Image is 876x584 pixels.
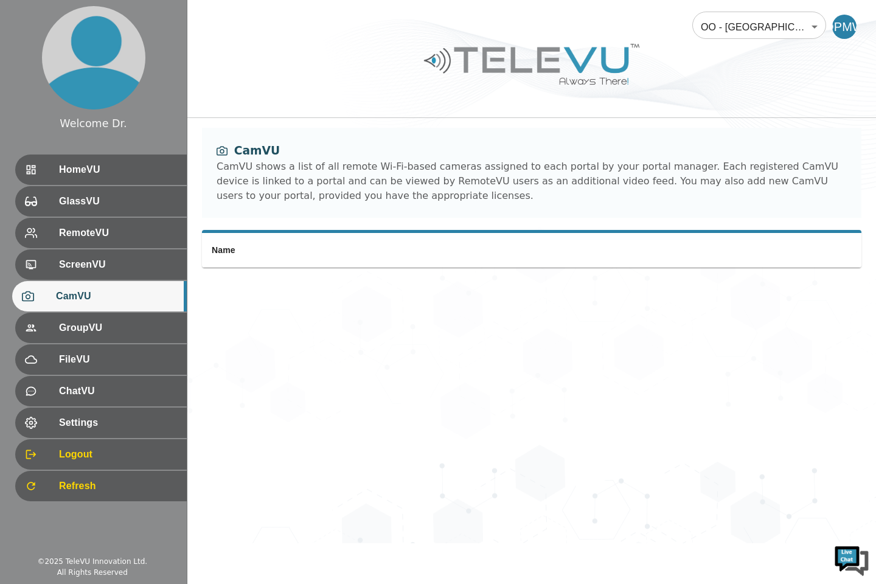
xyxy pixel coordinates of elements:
[422,39,641,89] img: Logo
[202,233,861,268] table: simple table
[59,352,177,367] span: FileVU
[59,384,177,398] span: ChatVU
[59,479,177,493] span: Refresh
[212,245,235,255] span: Name
[833,541,870,578] img: Chat Widget
[15,313,187,343] div: GroupVU
[15,439,187,470] div: Logout
[15,186,187,217] div: GlassVU
[15,155,187,185] div: HomeVU
[15,376,187,406] div: ChatVU
[59,321,177,335] span: GroupVU
[12,281,187,311] div: CamVU
[15,344,187,375] div: FileVU
[15,471,187,501] div: Refresh
[59,194,177,209] span: GlassVU
[15,249,187,280] div: ScreenVU
[832,15,857,39] div: DPMW
[59,162,177,177] span: HomeVU
[59,257,177,272] span: ScreenVU
[60,116,127,131] div: Welcome Dr.
[59,226,177,240] span: RemoteVU
[37,556,147,567] div: © 2025 TeleVU Innovation Ltd.
[15,408,187,438] div: Settings
[56,289,177,304] span: CamVU
[57,567,128,578] div: All Rights Reserved
[15,218,187,248] div: RemoteVU
[59,415,177,430] span: Settings
[59,447,177,462] span: Logout
[217,142,847,159] div: CamVU
[692,10,826,44] div: OO - [GEOGRAPHIC_DATA] - [PERSON_NAME] [MTRP]
[217,159,847,203] div: CamVU shows a list of all remote Wi-Fi-based cameras assigned to each portal by your portal manag...
[42,6,145,109] img: profile.png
